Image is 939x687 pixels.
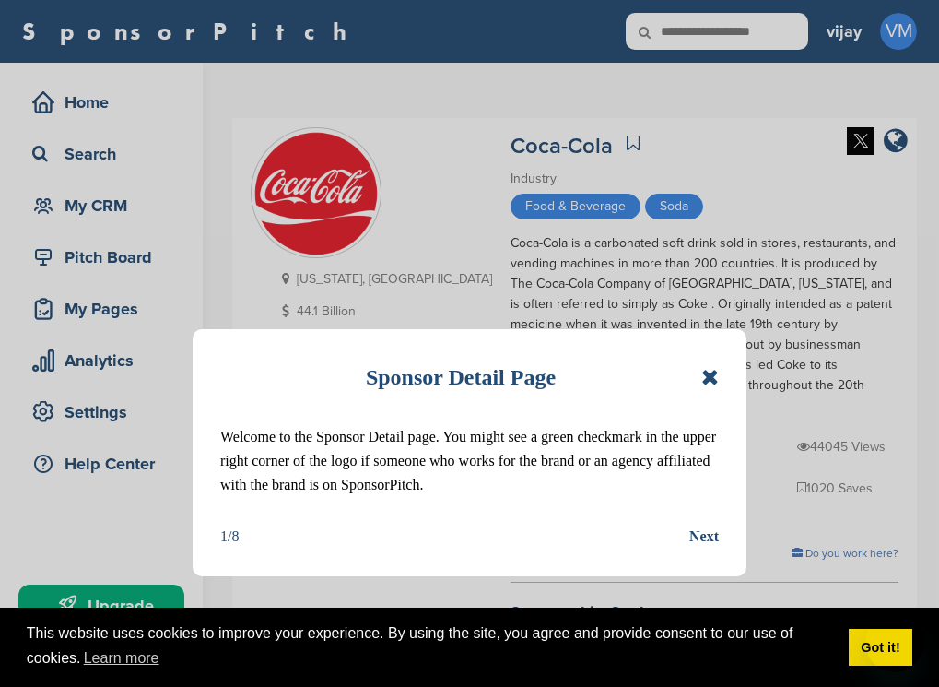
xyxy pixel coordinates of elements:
[81,645,162,672] a: learn more about cookies
[27,622,834,672] span: This website uses cookies to improve your experience. By using the site, you agree and provide co...
[849,629,912,666] a: dismiss cookie message
[220,425,719,497] p: Welcome to the Sponsor Detail page. You might see a green checkmark in the upper right corner of ...
[366,357,556,397] h1: Sponsor Detail Page
[220,525,239,549] div: 1/8
[689,525,719,549] button: Next
[865,613,924,672] iframe: Button to launch messaging window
